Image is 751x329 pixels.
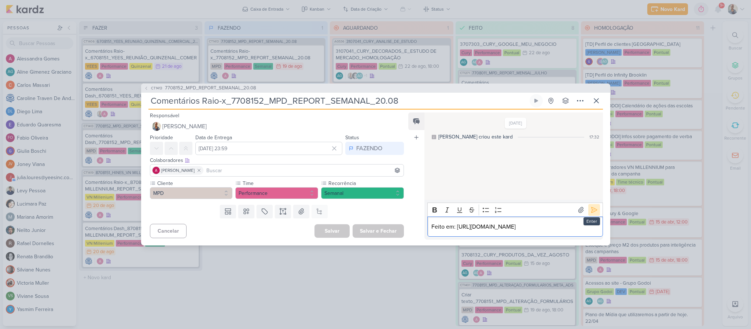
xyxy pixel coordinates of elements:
p: Feito em: [URL][DOMAIN_NAME] [431,222,599,231]
input: Select a date [195,142,343,155]
label: Time [242,180,318,187]
span: 7708152_MPD_REPORT_SEMANAL_20.08 [165,85,256,92]
div: Ligar relógio [533,98,539,104]
span: [PERSON_NAME] [161,167,195,174]
label: Prioridade [150,134,173,141]
button: Cancelar [150,224,187,238]
button: Semanal [321,187,404,199]
span: CT1413 [150,85,163,91]
img: Iara Santos [152,122,161,131]
label: Cliente [157,180,233,187]
div: Enter [584,217,600,225]
button: MPD [150,187,233,199]
label: Recorrência [328,180,404,187]
div: Editor editing area: main [427,217,603,237]
div: FAZENDO [356,144,382,153]
input: Kard Sem Título [148,94,528,107]
div: Colaboradores [150,156,404,164]
button: FAZENDO [345,142,404,155]
button: Performance [235,187,318,199]
div: 17:32 [589,134,599,140]
label: Status [345,134,359,141]
label: Data de Entrega [195,134,232,141]
button: [PERSON_NAME] [150,120,404,133]
img: Alessandra Gomes [152,167,160,174]
span: [PERSON_NAME] [162,122,207,131]
input: Buscar [205,166,402,175]
button: CT1413 7708152_MPD_REPORT_SEMANAL_20.08 [144,85,256,92]
div: [PERSON_NAME] criou este kard [438,133,513,141]
label: Responsável [150,112,179,119]
div: Editor toolbar [427,203,603,217]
